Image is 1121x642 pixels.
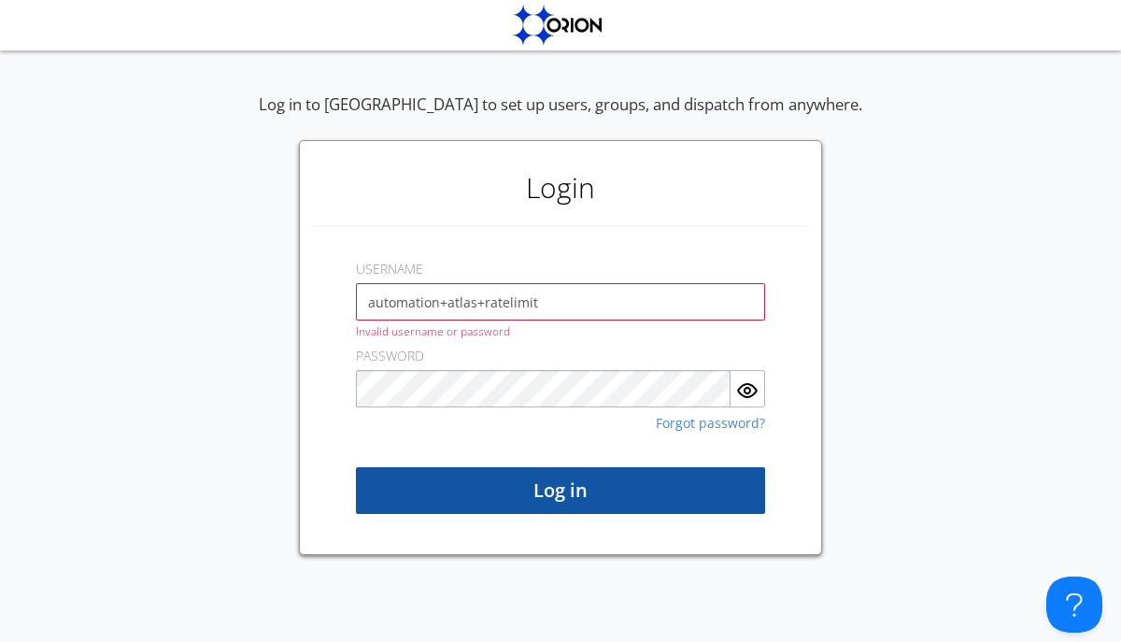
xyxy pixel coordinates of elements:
[356,347,424,365] label: PASSWORD
[356,467,765,514] button: Log in
[736,379,759,402] img: eye.svg
[731,370,765,407] button: Show Password
[1046,577,1102,633] iframe: Toggle Customer Support
[356,326,765,337] div: Invalid username or password
[309,150,812,225] h1: Login
[259,93,862,140] div: Log in to [GEOGRAPHIC_DATA] to set up users, groups, and dispatch from anywhere.
[356,260,423,278] label: USERNAME
[656,417,765,430] a: Forgot password?
[356,370,731,407] input: Password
